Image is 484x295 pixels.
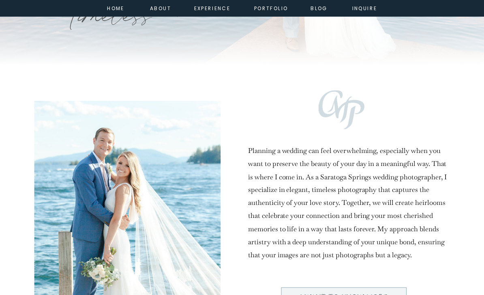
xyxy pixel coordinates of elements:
a: inquire [350,4,379,11]
a: experience [194,4,227,11]
a: about [150,4,168,11]
a: Blog [304,4,334,11]
a: portfolio [254,4,289,11]
h2: Planning a wedding can feel overwhelming, especially when you want to preserve the beauty of your... [248,144,449,258]
b: Saratoga springs wedding photographer [393,114,458,116]
a: home [105,4,127,11]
